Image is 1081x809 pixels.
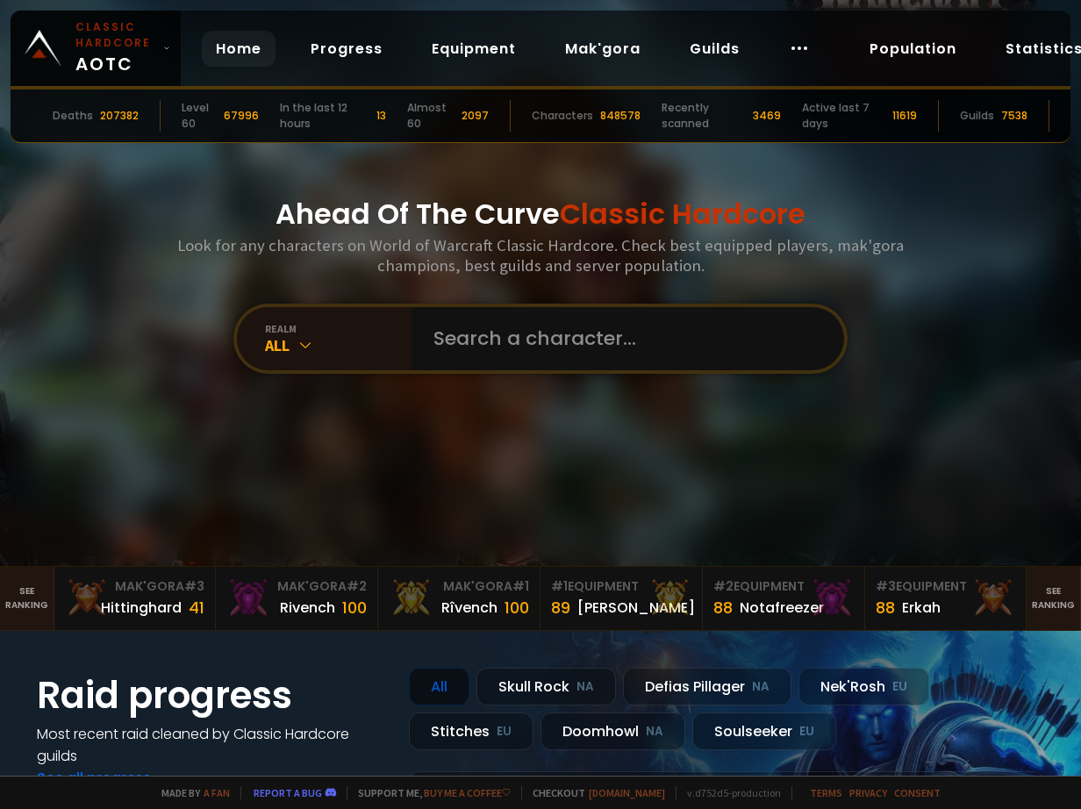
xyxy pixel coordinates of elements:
[224,108,259,124] div: 67996
[540,567,703,630] a: #1Equipment89[PERSON_NAME]
[409,712,533,750] div: Stitches
[216,567,378,630] a: Mak'Gora#2Rivench100
[409,668,469,705] div: All
[577,597,695,619] div: [PERSON_NAME]
[1001,108,1027,124] div: 7538
[676,31,754,67] a: Guilds
[892,678,907,696] small: EU
[476,668,616,705] div: Skull Rock
[378,567,540,630] a: Mak'Gora#1Rîvench100
[254,786,322,799] a: Report a bug
[265,322,412,335] div: realm
[576,678,594,696] small: NA
[54,567,217,630] a: Mak'Gora#3Hittinghard41
[226,577,367,596] div: Mak'Gora
[280,100,369,132] div: In the last 12 hours
[342,596,367,619] div: 100
[1027,567,1081,630] a: Seeranking
[802,100,886,132] div: Active last 7 days
[347,577,367,595] span: # 2
[100,108,139,124] div: 207382
[703,567,865,630] a: #2Equipment88Notafreezer
[713,577,854,596] div: Equipment
[505,596,529,619] div: 100
[37,668,388,723] h1: Raid progress
[532,108,593,124] div: Characters
[11,11,181,86] a: Classic HardcoreAOTC
[204,786,230,799] a: a fan
[902,597,941,619] div: Erkah
[202,31,276,67] a: Home
[799,723,814,741] small: EU
[798,668,929,705] div: Nek'Rosh
[276,193,805,235] h1: Ahead Of The Curve
[865,567,1027,630] a: #3Equipment88Erkah
[37,768,151,788] a: See all progress
[623,668,791,705] div: Defias Pillager
[713,577,734,595] span: # 2
[265,335,412,355] div: All
[855,31,970,67] a: Population
[189,596,204,619] div: 41
[423,307,823,370] input: Search a character...
[740,597,824,619] div: Notafreezer
[551,577,568,595] span: # 1
[646,723,663,741] small: NA
[101,597,182,619] div: Hittinghard
[753,108,781,124] div: 3469
[37,723,388,767] h4: Most recent raid cleaned by Classic Hardcore guilds
[876,577,1016,596] div: Equipment
[418,31,530,67] a: Equipment
[521,786,665,799] span: Checkout
[540,712,685,750] div: Doomhowl
[75,19,156,77] span: AOTC
[376,108,386,124] div: 13
[184,577,204,595] span: # 3
[441,597,498,619] div: Rîvench
[389,577,529,596] div: Mak'Gora
[894,786,941,799] a: Consent
[347,786,511,799] span: Support me,
[810,786,842,799] a: Terms
[876,577,896,595] span: # 3
[849,786,887,799] a: Privacy
[676,786,781,799] span: v. d752d5 - production
[65,577,205,596] div: Mak'Gora
[713,596,733,619] div: 88
[424,786,511,799] a: Buy me a coffee
[960,108,994,124] div: Guilds
[297,31,397,67] a: Progress
[662,100,746,132] div: Recently scanned
[551,577,691,596] div: Equipment
[151,786,230,799] span: Made by
[53,108,93,124] div: Deaths
[752,678,770,696] small: NA
[407,100,455,132] div: Almost 60
[497,723,512,741] small: EU
[462,108,489,124] div: 2097
[75,19,156,51] small: Classic Hardcore
[182,100,217,132] div: Level 60
[589,786,665,799] a: [DOMAIN_NAME]
[551,31,655,67] a: Mak'gora
[512,577,529,595] span: # 1
[876,596,895,619] div: 88
[560,194,805,233] span: Classic Hardcore
[170,235,911,276] h3: Look for any characters on World of Warcraft Classic Hardcore. Check best equipped players, mak'g...
[600,108,641,124] div: 848578
[551,596,570,619] div: 89
[280,597,335,619] div: Rivench
[892,108,917,124] div: 11619
[692,712,836,750] div: Soulseeker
